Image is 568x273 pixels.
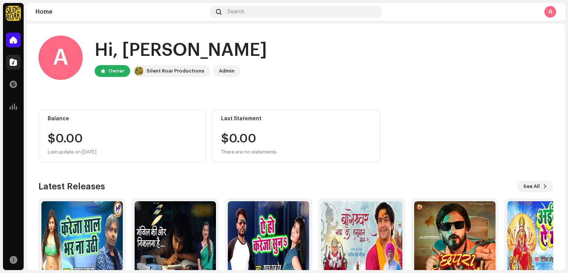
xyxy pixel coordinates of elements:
[146,67,204,75] div: Silent Roar Productions
[544,6,556,18] div: A
[108,67,124,75] div: Owner
[221,116,370,122] div: Last Statement
[48,148,197,156] div: Last update on [DATE]
[517,181,553,192] button: See All
[35,9,207,15] div: Home
[48,116,197,122] div: Balance
[6,6,21,21] img: fcfd72e7-8859-4002-b0df-9a7058150634
[38,36,83,80] div: A
[212,109,379,163] re-o-card-value: Last Statement
[135,67,143,75] img: fcfd72e7-8859-4002-b0df-9a7058150634
[219,67,234,75] div: Admin
[38,109,206,163] re-o-card-value: Balance
[523,179,540,194] span: See All
[221,148,277,156] div: There are no statements
[227,9,244,15] span: Search
[95,38,267,62] div: Hi, [PERSON_NAME]
[38,181,105,192] h3: Latest Releases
